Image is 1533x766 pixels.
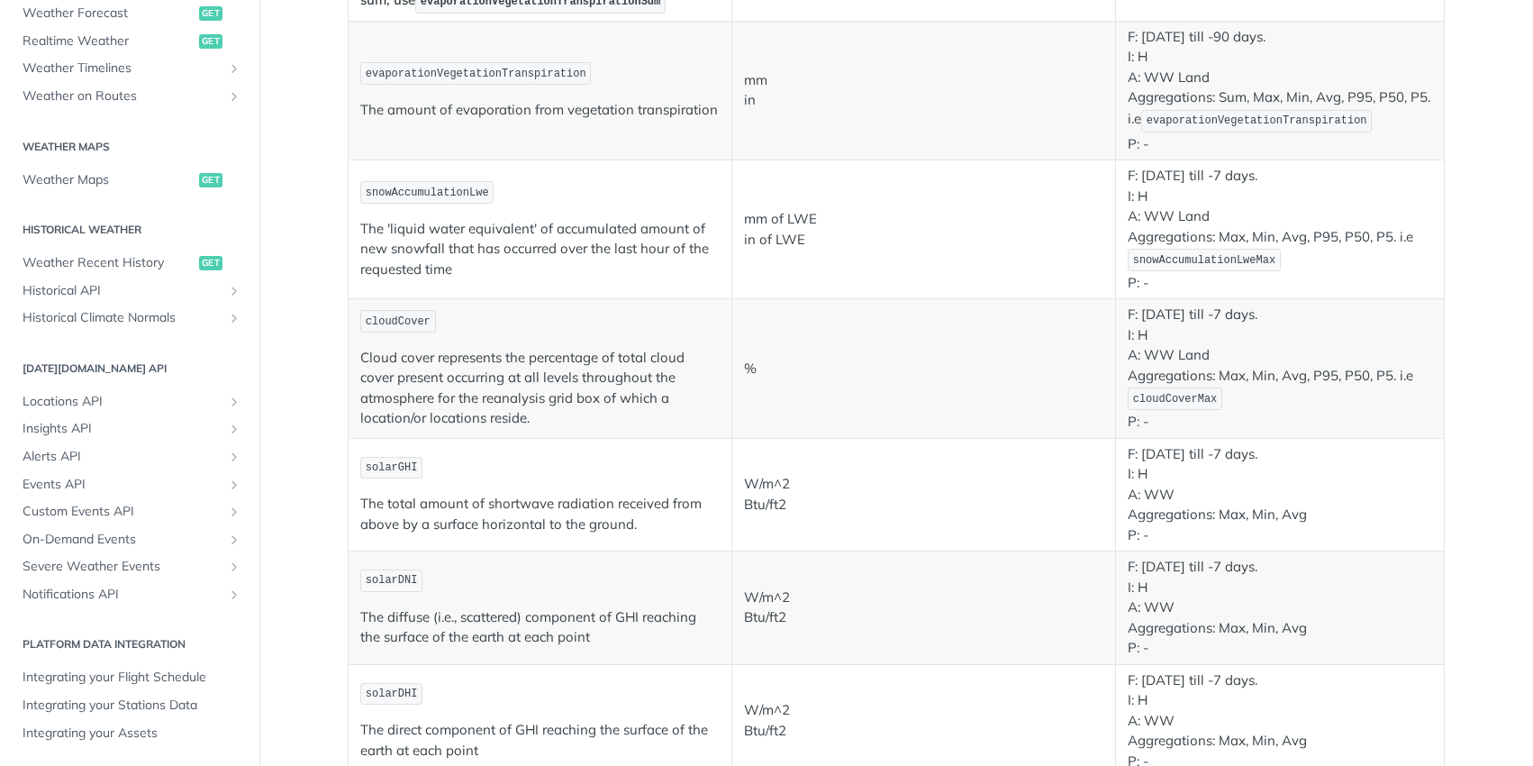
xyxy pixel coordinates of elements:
[14,250,246,277] a: Weather Recent Historyget
[360,219,720,280] p: The 'liquid water equivalent' of accumulated amount of new snowfall that has occurred over the la...
[23,32,195,50] span: Realtime Weather
[14,553,246,580] a: Severe Weather EventsShow subpages for Severe Weather Events
[360,100,720,121] p: The amount of evaporation from vegetation transpiration
[366,68,586,80] span: evaporationVegetationTranspiration
[360,348,720,429] p: Cloud cover represents the percentage of total cloud cover present occurring at all levels throug...
[1128,557,1432,659] p: F: [DATE] till -7 days. I: H A: WW Aggregations: Max, Min, Avg P: -
[23,5,195,23] span: Weather Forecast
[366,688,418,700] span: solarDHI
[227,311,241,325] button: Show subpages for Historical Climate Normals
[23,420,222,438] span: Insights API
[23,558,222,576] span: Severe Weather Events
[23,697,241,715] span: Integrating your Stations Data
[14,581,246,608] a: Notifications APIShow subpages for Notifications API
[23,725,241,743] span: Integrating your Assets
[23,393,222,411] span: Locations API
[360,720,720,761] p: The direct component of GHI reaching the surface of the earth at each point
[744,700,1103,741] p: W/m^2 Btu/ft2
[227,61,241,76] button: Show subpages for Weather Timelines
[23,171,195,189] span: Weather Maps
[14,305,246,332] a: Historical Climate NormalsShow subpages for Historical Climate Normals
[227,560,241,574] button: Show subpages for Severe Weather Events
[360,494,720,534] p: The total amount of shortwave radiation received from above by a surface horizontal to the ground.
[227,450,241,464] button: Show subpages for Alerts API
[14,415,246,442] a: Insights APIShow subpages for Insights API
[23,254,195,272] span: Weather Recent History
[199,256,222,270] span: get
[366,461,418,474] span: solarGHI
[227,395,241,409] button: Show subpages for Locations API
[1128,305,1432,432] p: F: [DATE] till -7 days. I: H A: WW Land Aggregations: Max, Min, Avg, P95, P50, P5. i.e P: -
[14,278,246,305] a: Historical APIShow subpages for Historical API
[199,6,222,21] span: get
[366,315,431,328] span: cloudCover
[14,83,246,110] a: Weather on RoutesShow subpages for Weather on Routes
[14,167,246,194] a: Weather Mapsget
[366,574,418,587] span: solarDNI
[23,503,222,521] span: Custom Events API
[14,471,246,498] a: Events APIShow subpages for Events API
[14,720,246,747] a: Integrating your Assets
[23,87,222,105] span: Weather on Routes
[23,476,222,494] span: Events API
[366,187,489,199] span: snowAccumulationLwe
[14,360,246,377] h2: [DATE][DOMAIN_NAME] API
[227,588,241,602] button: Show subpages for Notifications API
[1133,254,1275,267] span: snowAccumulationLweMax
[199,34,222,49] span: get
[14,636,246,652] h2: Platform DATA integration
[23,448,222,466] span: Alerts API
[23,669,241,687] span: Integrating your Flight Schedule
[14,443,246,470] a: Alerts APIShow subpages for Alerts API
[14,498,246,525] a: Custom Events APIShow subpages for Custom Events API
[744,588,1103,628] p: W/m^2 Btu/ft2
[23,309,222,327] span: Historical Climate Normals
[227,533,241,547] button: Show subpages for On-Demand Events
[227,284,241,298] button: Show subpages for Historical API
[227,478,241,492] button: Show subpages for Events API
[1128,27,1432,154] p: F: [DATE] till -90 days. I: H A: WW Land Aggregations: Sum, Max, Min, Avg, P95, P50, P5. i.e P: -
[14,55,246,82] a: Weather TimelinesShow subpages for Weather Timelines
[14,388,246,415] a: Locations APIShow subpages for Locations API
[227,422,241,436] button: Show subpages for Insights API
[199,173,222,187] span: get
[23,586,222,604] span: Notifications API
[744,209,1103,250] p: mm of LWE in of LWE
[14,664,246,691] a: Integrating your Flight Schedule
[14,692,246,719] a: Integrating your Stations Data
[227,89,241,104] button: Show subpages for Weather on Routes
[1128,166,1432,293] p: F: [DATE] till -7 days. I: H A: WW Land Aggregations: Max, Min, Avg, P95, P50, P5. i.e P: -
[744,474,1103,515] p: W/m^2 Btu/ft2
[1128,444,1432,546] p: F: [DATE] till -7 days. I: H A: WW Aggregations: Max, Min, Avg P: -
[23,282,222,300] span: Historical API
[14,526,246,553] a: On-Demand EventsShow subpages for On-Demand Events
[14,28,246,55] a: Realtime Weatherget
[744,359,1103,379] p: %
[1133,393,1218,406] span: cloudCoverMax
[1147,114,1367,127] span: evaporationVegetationTranspiration
[14,222,246,238] h2: Historical Weather
[23,59,222,78] span: Weather Timelines
[360,607,720,648] p: The diffuse (i.e., scattered) component of GHI reaching the surface of the earth at each point
[227,505,241,519] button: Show subpages for Custom Events API
[14,139,246,155] h2: Weather Maps
[23,531,222,549] span: On-Demand Events
[744,70,1103,111] p: mm in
